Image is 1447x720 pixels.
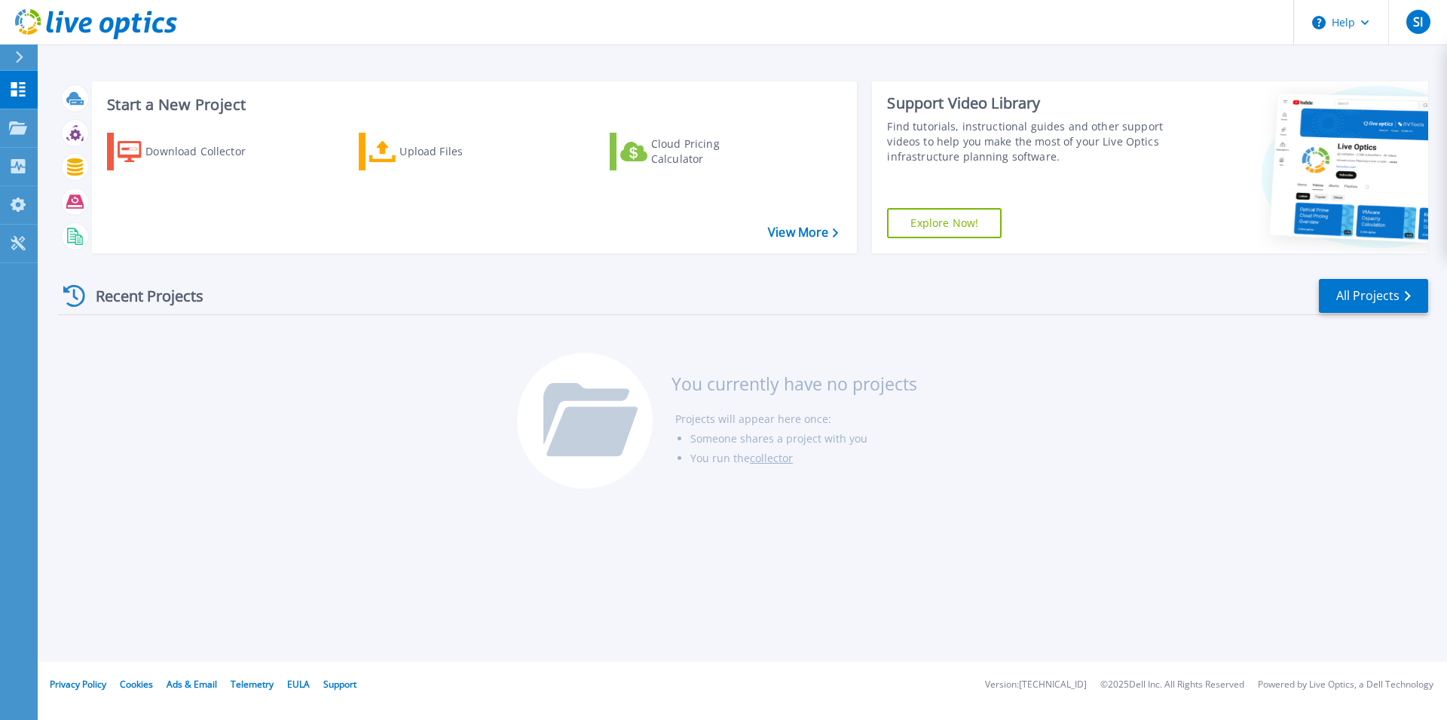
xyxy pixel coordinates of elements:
h3: You currently have no projects [671,375,917,392]
div: Upload Files [399,136,520,167]
li: You run the [690,449,917,468]
li: Version: [TECHNICAL_ID] [985,680,1087,690]
a: Support [323,678,356,691]
a: Privacy Policy [50,678,106,691]
div: Download Collector [145,136,266,167]
a: Cloud Pricing Calculator [610,133,778,170]
a: EULA [287,678,310,691]
li: Powered by Live Optics, a Dell Technology [1258,680,1433,690]
li: © 2025 Dell Inc. All Rights Reserved [1100,680,1244,690]
a: All Projects [1319,279,1428,313]
a: Ads & Email [167,678,217,691]
div: Cloud Pricing Calculator [651,136,772,167]
a: Cookies [120,678,153,691]
div: Find tutorials, instructional guides and other support videos to help you make the most of your L... [887,119,1170,164]
span: SI [1413,16,1423,28]
a: Explore Now! [887,208,1002,238]
li: Projects will appear here once: [675,409,917,429]
div: Support Video Library [887,93,1170,113]
h3: Start a New Project [107,97,838,113]
a: Download Collector [107,133,275,170]
a: Telemetry [231,678,274,691]
a: View More [768,225,838,240]
li: Someone shares a project with you [690,429,917,449]
div: Recent Projects [58,277,224,314]
a: Upload Files [359,133,527,170]
a: collector [750,451,793,465]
